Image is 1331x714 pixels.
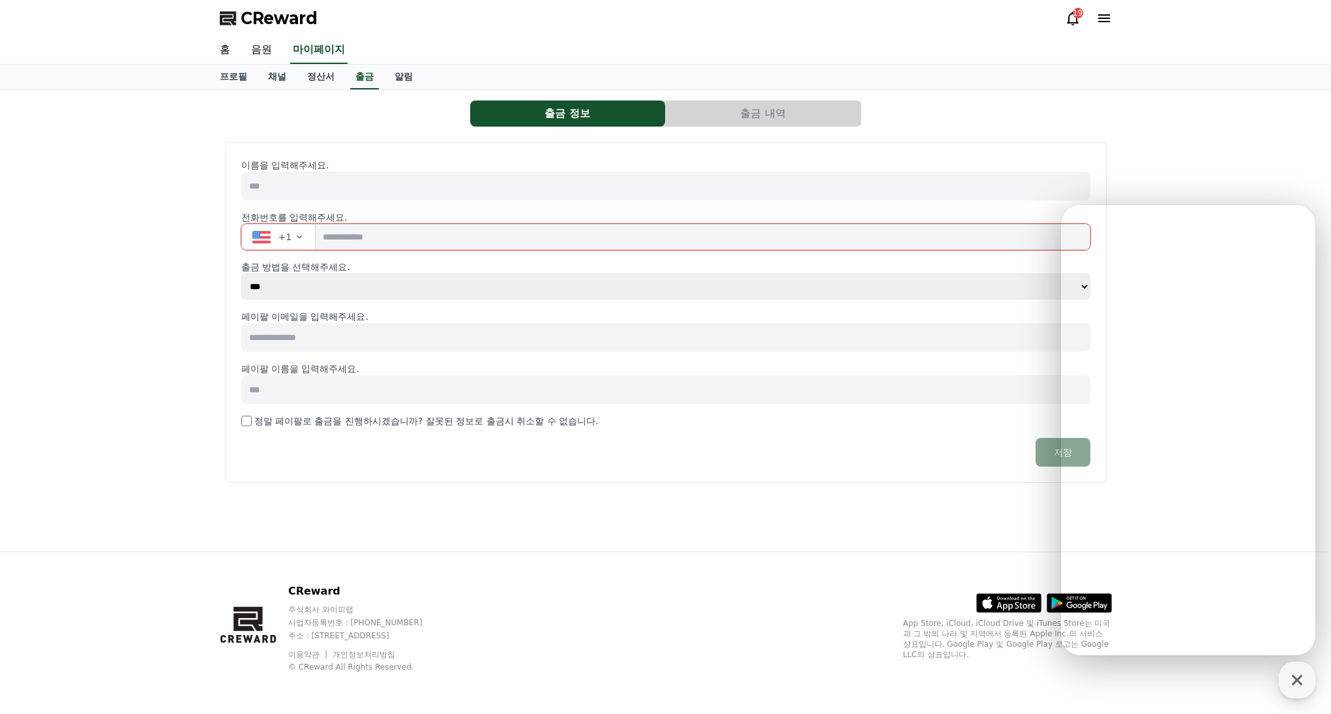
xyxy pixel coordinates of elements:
[290,37,348,64] a: 마이페이지
[288,630,447,641] p: 주소 : [STREET_ADDRESS]
[384,65,423,89] a: 알림
[241,260,1090,273] p: 출금 방법을 선택해주세요.
[288,583,447,599] p: CReward
[278,230,292,243] span: +1
[220,8,318,29] a: CReward
[666,101,861,127] a: 출금 내역
[241,362,1090,375] p: 페이팔 이름을 입력해주세요.
[288,617,447,628] p: 사업자등록번호 : [PHONE_NUMBER]
[333,650,395,659] a: 개인정보처리방침
[209,65,258,89] a: 프로필
[241,211,1090,224] p: 전화번호를 입력해주세요.
[241,37,282,64] a: 음원
[470,101,666,127] a: 출금 정보
[297,65,345,89] a: 정산서
[288,604,447,615] p: 주식회사 와이피랩
[288,650,329,659] a: 이용약관
[254,414,599,427] label: 정말 페이팔로 출금을 진행하시겠습니까? 잘못된 정보로 출금시 취소할 수 없습니다.
[241,159,1090,172] p: 이름을 입력해주세요.
[470,101,665,127] button: 출금 정보
[288,662,447,672] p: © CReward All Rights Reserved.
[1061,205,1315,655] iframe: Channel chat
[241,8,318,29] span: CReward
[1036,438,1090,467] button: 저장
[903,618,1112,660] p: App Store, iCloud, iCloud Drive 및 iTunes Store는 미국과 그 밖의 나라 및 지역에서 등록된 Apple Inc.의 서비스 상표입니다. Goo...
[1065,10,1081,26] a: 19
[241,310,1090,323] p: 페이팔 이메일을 입력해주세요.
[666,101,861,127] button: 출금 내역
[258,65,297,89] a: 채널
[350,65,379,89] a: 출금
[1073,8,1083,18] div: 19
[209,37,241,64] a: 홈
